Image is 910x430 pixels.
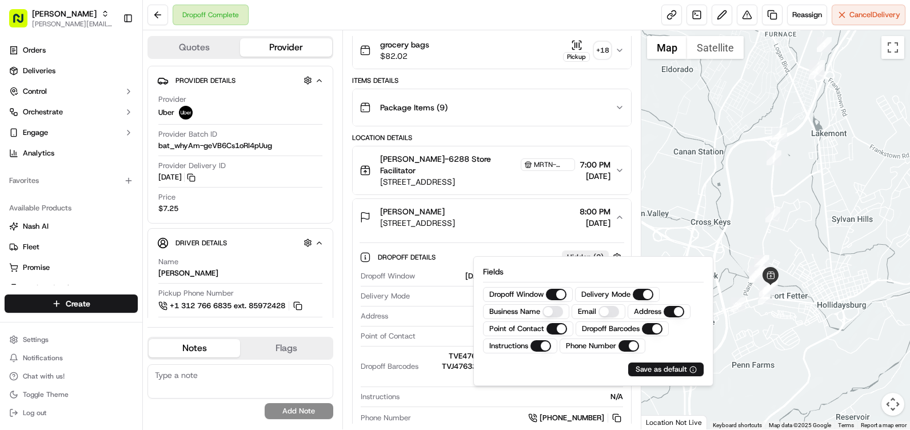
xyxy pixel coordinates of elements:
[92,161,188,182] a: 💻API Documentation
[881,393,904,416] button: Map camera controls
[32,19,114,29] button: [PERSON_NAME][EMAIL_ADDRESS][PERSON_NAME][DOMAIN_NAME]
[581,289,630,300] label: Delivery Mode
[5,124,138,142] button: Engage
[765,208,780,222] div: 7
[66,298,90,309] span: Create
[353,32,631,69] button: grocery bags$82.02Pickup+18
[352,133,632,142] div: Location Details
[759,282,774,297] div: 19
[39,121,145,130] div: We're available if you need us!
[23,372,65,381] span: Chat with us!
[11,46,208,64] p: Welcome 👋
[23,262,50,273] span: Promise
[380,50,429,62] span: $82.02
[23,408,46,417] span: Log out
[175,238,227,248] span: Driver Details
[644,415,682,429] a: Open this area in Google Maps (opens a new window)
[158,141,272,151] span: bat_whyAm-geVB6Cs1oRI4pUug
[687,36,744,59] button: Show satellite imagery
[361,392,400,402] span: Instructions
[580,206,610,217] span: 8:00 PM
[838,422,854,428] a: Terms (opens in new tab)
[380,102,448,113] span: Package Items ( 9 )
[749,268,764,283] div: 13
[534,160,571,169] span: MRTN-6288
[23,283,78,293] span: Product Catalog
[149,38,240,57] button: Quotes
[566,341,616,351] label: Phone Number
[792,10,822,20] span: Reassign
[175,76,236,85] span: Provider Details
[489,289,544,300] label: Dropoff Window
[11,167,21,176] div: 📗
[641,415,707,429] div: Location Not Live
[32,8,97,19] button: [PERSON_NAME]
[361,331,416,341] span: Point of Contact
[23,353,63,363] span: Notifications
[380,153,518,176] span: [PERSON_NAME]-6288 Store Facilitator
[5,41,138,59] a: Orders
[582,324,640,334] label: Dropoff Barcodes
[713,421,762,429] button: Keyboard shortcuts
[157,71,324,90] button: Provider Details
[5,238,138,256] button: Fleet
[23,66,55,76] span: Deliveries
[158,94,186,105] span: Provider
[240,339,332,357] button: Flags
[361,291,410,301] span: Delivery Mode
[23,166,87,177] span: Knowledge Base
[9,242,133,252] a: Fleet
[5,405,138,421] button: Log out
[158,204,178,214] span: $7.25
[5,350,138,366] button: Notifications
[5,62,138,80] a: Deliveries
[179,106,193,120] img: profile_uber_ahold_partner.png
[378,253,438,262] span: Dropoff Details
[380,176,575,188] span: [STREET_ADDRESS]
[404,392,623,402] div: N/A
[158,192,175,202] span: Price
[23,221,49,232] span: Nash AI
[30,74,206,86] input: Got a question? Start typing here...
[5,387,138,403] button: Toggle Theme
[5,199,138,217] div: Available Products
[489,341,528,351] label: Instructions
[769,422,831,428] span: Map data ©2025 Google
[158,129,217,140] span: Provider Batch ID
[353,146,631,194] button: [PERSON_NAME]-6288 Store FacilitatorMRTN-6288[STREET_ADDRESS]7:00 PM[DATE]
[170,301,285,311] span: +1 312 766 6835 ext. 85972428
[81,193,138,202] a: Powered byPylon
[361,413,411,423] span: Phone Number
[157,233,324,252] button: Driver Details
[353,199,631,236] button: [PERSON_NAME][STREET_ADDRESS]8:00 PM[DATE]
[731,297,745,312] div: 20
[810,60,825,75] div: 3
[158,288,234,298] span: Pickup Phone Number
[194,113,208,126] button: Start new chat
[644,415,682,429] img: Google
[23,390,69,399] span: Toggle Theme
[23,86,47,97] span: Control
[23,107,63,117] span: Orchestrate
[158,300,304,312] button: +1 312 766 6835 ext. 85972428
[11,11,34,34] img: Nash
[158,107,174,118] span: Uber
[578,306,596,317] label: Email
[5,82,138,101] button: Control
[108,166,183,177] span: API Documentation
[353,89,631,126] button: Package Items (9)
[39,109,187,121] div: Start new chat
[380,217,455,229] span: [STREET_ADDRESS]
[580,170,610,182] span: [DATE]
[580,217,610,229] span: [DATE]
[5,332,138,348] button: Settings
[817,37,832,52] div: 2
[9,283,133,293] a: Product Catalog
[767,150,781,165] div: 6
[465,271,623,281] div: [DATE] 7:00 PM EDT - [DATE] 8:00 PM EDT
[9,262,133,273] a: Promise
[563,39,610,62] button: Pickup+18
[634,306,661,317] label: Address
[23,242,39,252] span: Fleet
